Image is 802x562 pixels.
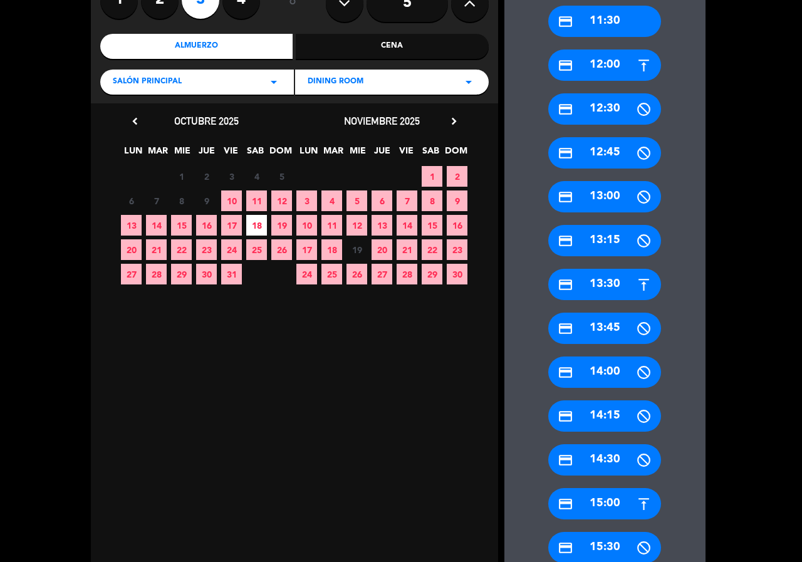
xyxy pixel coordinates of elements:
i: credit_card [558,408,573,424]
span: 22 [422,239,442,260]
span: MAR [323,143,343,164]
i: credit_card [558,321,573,336]
span: octubre 2025 [174,115,239,127]
i: chevron_right [447,115,461,128]
span: 24 [221,239,242,260]
span: 18 [246,215,267,236]
span: 20 [372,239,392,260]
span: 17 [221,215,242,236]
span: 5 [271,166,292,187]
span: SAB [245,143,266,164]
span: 8 [171,190,192,211]
span: 7 [146,190,167,211]
div: Cena [296,34,489,59]
span: 25 [246,239,267,260]
span: VIE [221,143,241,164]
span: Dining room [308,76,363,88]
div: 14:30 [548,444,661,476]
span: 12 [271,190,292,211]
span: 2 [447,166,467,187]
span: 3 [296,190,317,211]
span: 20 [121,239,142,260]
span: SAB [420,143,441,164]
span: 8 [422,190,442,211]
div: 12:45 [548,137,661,169]
span: 19 [271,215,292,236]
span: 29 [422,264,442,284]
span: 15 [171,215,192,236]
span: 16 [447,215,467,236]
span: 21 [146,239,167,260]
div: 13:30 [548,269,661,300]
i: credit_card [558,101,573,117]
span: 26 [346,264,367,284]
span: 9 [196,190,217,211]
span: 27 [372,264,392,284]
span: 1 [171,166,192,187]
div: 14:00 [548,356,661,388]
i: credit_card [558,496,573,512]
span: 5 [346,190,367,211]
span: 19 [346,239,367,260]
span: 24 [296,264,317,284]
span: 28 [146,264,167,284]
span: 6 [121,190,142,211]
div: 13:45 [548,313,661,344]
span: 28 [397,264,417,284]
i: arrow_drop_down [461,75,476,90]
div: Almuerzo [100,34,293,59]
span: 14 [397,215,417,236]
i: credit_card [558,277,573,293]
span: DOM [269,143,290,164]
i: credit_card [558,233,573,249]
i: credit_card [558,14,573,29]
span: noviembre 2025 [344,115,420,127]
span: 4 [246,166,267,187]
div: 12:00 [548,49,661,81]
span: 21 [397,239,417,260]
i: arrow_drop_down [266,75,281,90]
span: 23 [196,239,217,260]
span: 31 [221,264,242,284]
span: 10 [296,215,317,236]
span: VIE [396,143,417,164]
span: MIE [347,143,368,164]
div: 12:30 [548,93,661,125]
span: 23 [447,239,467,260]
span: 25 [321,264,342,284]
span: 11 [321,215,342,236]
span: 15 [422,215,442,236]
i: credit_card [558,189,573,205]
i: credit_card [558,452,573,468]
span: 9 [447,190,467,211]
div: 11:30 [548,6,661,37]
i: chevron_left [128,115,142,128]
span: MAR [147,143,168,164]
span: 11 [246,190,267,211]
i: credit_card [558,365,573,380]
span: 18 [321,239,342,260]
span: 3 [221,166,242,187]
span: 27 [121,264,142,284]
span: 7 [397,190,417,211]
span: MIE [172,143,192,164]
span: 1 [422,166,442,187]
div: 13:00 [548,181,661,212]
span: 13 [121,215,142,236]
div: 14:15 [548,400,661,432]
span: 30 [196,264,217,284]
span: 2 [196,166,217,187]
div: 15:00 [548,488,661,519]
span: JUE [372,143,392,164]
span: 14 [146,215,167,236]
span: 17 [296,239,317,260]
span: 6 [372,190,392,211]
span: JUE [196,143,217,164]
i: credit_card [558,145,573,161]
span: LUN [298,143,319,164]
span: Salón Principal [113,76,182,88]
span: 10 [221,190,242,211]
span: 30 [447,264,467,284]
span: 16 [196,215,217,236]
span: 13 [372,215,392,236]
